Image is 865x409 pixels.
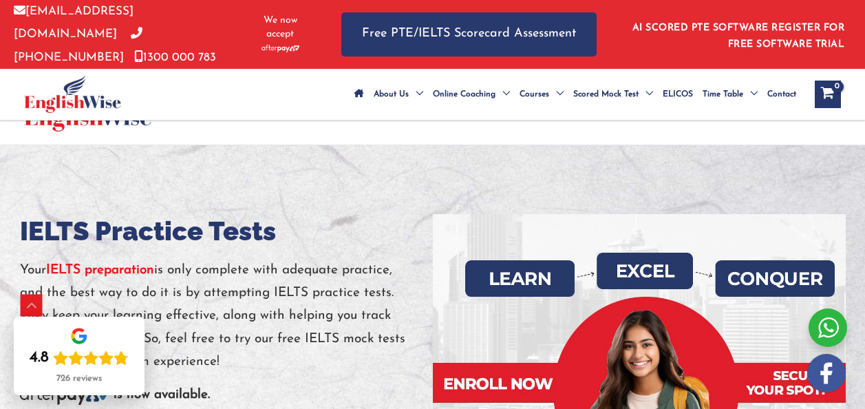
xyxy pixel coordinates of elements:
span: Menu Toggle [549,70,564,118]
a: [PHONE_NUMBER] [14,28,142,63]
a: ELICOS [658,70,698,118]
img: Afterpay-Logo [20,386,109,405]
a: 1300 000 783 [134,52,216,63]
span: Menu Toggle [495,70,510,118]
span: Time Table [703,70,743,118]
span: ELICOS [663,70,693,118]
a: About UsMenu Toggle [369,70,428,118]
h1: IELTS Practice Tests [20,214,433,249]
span: We now accept [254,14,307,41]
span: About Us [374,70,409,118]
a: CoursesMenu Toggle [515,70,568,118]
a: AI SCORED PTE SOFTWARE REGISTER FOR FREE SOFTWARE TRIAL [632,23,845,50]
a: Free PTE/IELTS Scorecard Assessment [341,12,597,56]
div: 4.8 [30,348,49,368]
a: Online CoachingMenu Toggle [428,70,515,118]
div: 726 reviews [56,373,102,384]
span: Menu Toggle [743,70,758,118]
a: [EMAIL_ADDRESS][DOMAIN_NAME] [14,6,134,40]
span: Scored Mock Test [573,70,639,118]
a: Time TableMenu Toggle [698,70,762,118]
p: Your is only complete with adequate practice, and the best way to do it is by attempting IELTS pr... [20,259,433,373]
span: Contact [767,70,796,118]
img: Afterpay-Logo [261,45,299,52]
a: Contact [762,70,801,118]
span: Menu Toggle [639,70,653,118]
img: white-facebook.png [807,354,846,392]
span: Menu Toggle [409,70,423,118]
span: Courses [520,70,549,118]
b: is now available. [114,388,210,401]
div: Rating: 4.8 out of 5 [30,348,129,368]
img: cropped-ew-logo [24,75,121,113]
a: IELTS preparation [46,264,154,277]
aside: Header Widget 1 [624,12,851,56]
a: Scored Mock TestMenu Toggle [568,70,658,118]
a: View Shopping Cart, empty [815,81,841,108]
nav: Site Navigation: Main Menu [350,70,801,118]
span: Online Coaching [433,70,495,118]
